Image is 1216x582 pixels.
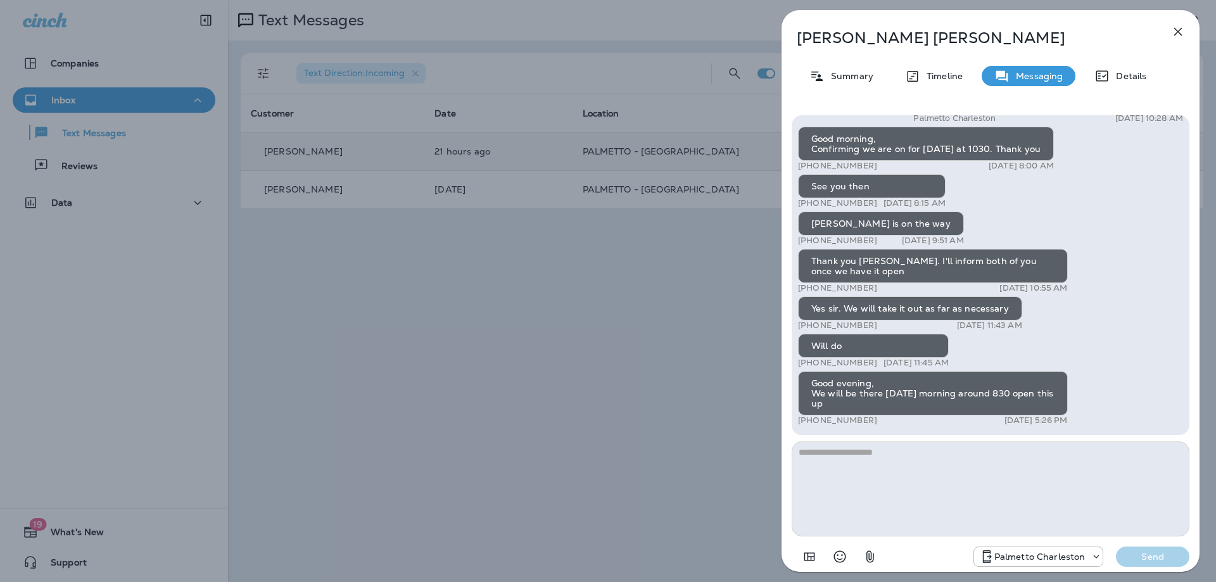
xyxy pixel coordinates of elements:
[902,236,964,246] p: [DATE] 9:51 AM
[994,552,1086,562] p: Palmetto Charleston
[999,283,1067,293] p: [DATE] 10:55 AM
[913,113,996,123] p: Palmetto Charleston
[1010,71,1063,81] p: Messaging
[798,212,964,236] div: [PERSON_NAME] is on the way
[798,358,877,368] p: [PHONE_NUMBER]
[798,371,1068,415] div: Good evening, We will be there [DATE] morning around 830 open this up
[798,236,877,246] p: [PHONE_NUMBER]
[798,249,1068,283] div: Thank you [PERSON_NAME]. I'll inform both of you once we have it open
[957,320,1022,331] p: [DATE] 11:43 AM
[883,198,946,208] p: [DATE] 8:15 AM
[797,29,1143,47] p: [PERSON_NAME] [PERSON_NAME]
[825,71,873,81] p: Summary
[798,283,877,293] p: [PHONE_NUMBER]
[798,320,877,331] p: [PHONE_NUMBER]
[1110,71,1146,81] p: Details
[1004,415,1068,426] p: [DATE] 5:26 PM
[798,334,949,358] div: Will do
[920,71,963,81] p: Timeline
[883,358,949,368] p: [DATE] 11:45 AM
[1115,113,1183,123] p: [DATE] 10:28 AM
[797,544,822,569] button: Add in a premade template
[798,161,877,171] p: [PHONE_NUMBER]
[798,127,1054,161] div: Good morning, Confirming we are on for [DATE] at 1030. Thank you
[989,161,1054,171] p: [DATE] 8:00 AM
[798,174,946,198] div: See you then
[798,415,877,426] p: [PHONE_NUMBER]
[798,296,1022,320] div: Yes sir. We will take it out as far as necessary
[827,544,852,569] button: Select an emoji
[974,549,1103,564] div: +1 (843) 277-8322
[798,198,877,208] p: [PHONE_NUMBER]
